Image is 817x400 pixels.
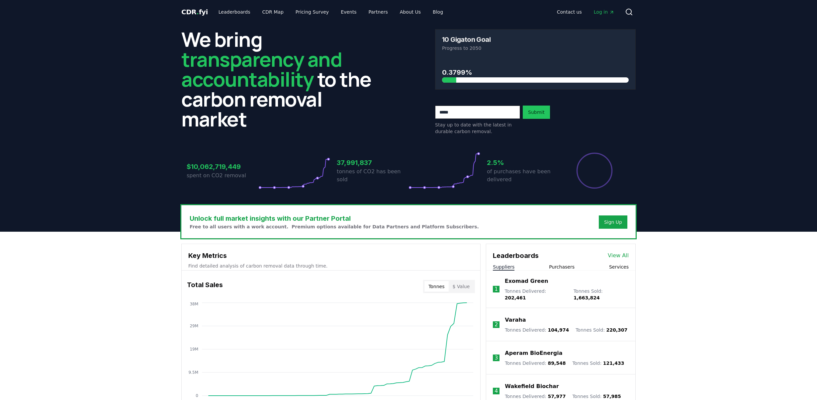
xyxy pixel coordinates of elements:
a: About Us [395,6,426,18]
a: Exomad Green [505,277,548,285]
span: 202,461 [505,295,526,300]
span: 57,985 [603,394,621,399]
h3: 0.3799% [442,67,629,77]
a: Varaha [505,316,526,324]
span: 89,548 [548,360,566,366]
p: Tonnes Sold : [574,288,629,301]
h3: Leaderboards [493,251,539,261]
p: Tonnes Delivered : [505,360,566,366]
p: Tonnes Sold : [572,393,621,400]
p: Free to all users with a work account. Premium options available for Data Partners and Platform S... [190,223,479,230]
a: Aperam BioEnergia [505,349,562,357]
p: Tonnes Delivered : [505,393,566,400]
a: CDR.fyi [181,7,208,17]
tspan: 0 [196,393,198,398]
nav: Main [552,6,620,18]
p: Tonnes Delivered : [505,327,569,333]
tspan: 9.5M [189,370,198,375]
button: Sign Up [599,215,627,229]
tspan: 38M [190,302,198,306]
span: 121,433 [603,360,624,366]
p: 2 [495,321,498,329]
button: Purchasers [549,264,575,270]
a: Events [335,6,362,18]
h3: Key Metrics [188,251,474,261]
div: Percentage of sales delivered [576,152,613,189]
button: Services [609,264,629,270]
h3: 10 Gigaton Goal [442,36,491,43]
span: 220,307 [606,327,627,333]
p: of purchases have been delivered [487,168,559,184]
p: Progress to 2050 [442,45,629,51]
a: Sign Up [604,219,622,225]
a: Log in [589,6,620,18]
p: 3 [495,354,498,362]
button: Submit [523,106,550,119]
span: . [197,8,199,16]
p: spent on CO2 removal [187,172,258,180]
h3: $10,062,719,449 [187,162,258,172]
a: View All [608,252,629,260]
h3: 2.5% [487,158,559,168]
nav: Main [213,6,448,18]
span: 57,977 [548,394,566,399]
a: CDR Map [257,6,289,18]
h3: Unlock full market insights with our Partner Portal [190,213,479,223]
h2: We bring to the carbon removal market [181,29,382,129]
p: 1 [495,285,498,293]
button: Suppliers [493,264,514,270]
a: Contact us [552,6,587,18]
span: 104,974 [548,327,569,333]
p: Find detailed analysis of carbon removal data through time. [188,263,474,269]
a: Leaderboards [213,6,256,18]
h3: Total Sales [187,280,223,293]
p: Tonnes Sold : [572,360,624,366]
p: Tonnes Delivered : [505,288,567,301]
p: tonnes of CO2 has been sold [337,168,408,184]
span: 1,663,824 [574,295,600,300]
button: Tonnes [424,281,448,292]
a: Pricing Survey [290,6,334,18]
tspan: 29M [190,324,198,328]
span: Log in [594,9,614,15]
p: Stay up to date with the latest in durable carbon removal. [435,121,520,135]
p: 4 [495,387,498,395]
a: Partners [363,6,393,18]
span: CDR fyi [181,8,208,16]
a: Blog [427,6,448,18]
a: Wakefield Biochar [505,382,559,390]
p: Tonnes Sold : [576,327,627,333]
span: transparency and accountability [181,45,342,93]
button: $ Value [449,281,474,292]
h3: 37,991,837 [337,158,408,168]
tspan: 19M [190,347,198,352]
